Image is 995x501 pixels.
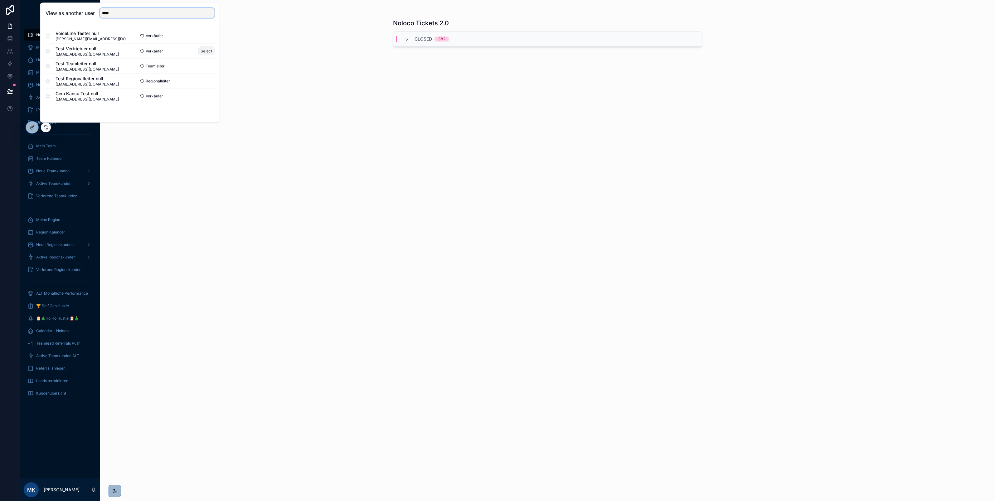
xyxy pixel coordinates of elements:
[36,291,88,296] span: ALT Monatliche Performance
[36,144,56,149] span: Mein Team
[146,33,163,38] span: Verkäufer
[24,350,96,361] a: Aktive Teamkunden ALT
[198,47,215,56] button: Select
[146,93,163,98] span: Verkäufer
[24,42,96,53] a: Monatliche Performance
[24,29,96,41] a: Noloco Tickets 2.0
[36,230,65,235] span: Region Kalender
[36,353,79,358] span: Aktive Teamkunden ALT
[146,63,165,68] span: Teamleiter
[24,375,96,386] a: Leads terminieren
[56,37,130,42] span: [PERSON_NAME][EMAIL_ADDRESS][DOMAIN_NAME]
[44,487,80,493] p: [PERSON_NAME]
[36,391,66,396] span: Kundenübersicht
[24,190,96,202] a: Verlorene Teamkunden
[24,338,96,349] a: Teamlead Referrals Push
[24,153,96,164] a: Team Kalender
[24,325,96,336] a: Calendar - Noloco
[36,120,56,125] span: Unterlagen
[36,194,77,199] span: Verlorene Teamkunden
[36,366,66,371] span: Referral anlegen
[36,217,60,222] span: Meine Region
[24,252,96,263] a: Aktive Regionskunden
[438,37,445,42] div: 382
[24,165,96,177] a: Neue Teamkunden
[56,81,119,86] span: [EMAIL_ADDRESS][DOMAIN_NAME]
[36,316,79,321] span: 🎅🎄Ho Ho Hustle 🎅🎄
[36,242,74,247] span: Neue Regionskunden
[24,140,96,152] a: Mein Team
[36,341,80,346] span: Teamlead Referrals Push
[24,363,96,374] a: Referral anlegen
[24,67,96,78] a: Mein Kalender
[415,36,432,42] span: Closed
[36,303,69,308] span: 🏆 Self Gen Hustle
[36,70,62,75] span: Mein Kalender
[24,104,96,115] a: [PERSON_NAME]
[27,486,35,494] span: MK
[36,82,60,87] span: Neue Kunden
[24,54,96,66] a: Home
[56,30,130,37] span: VoiceLine Tester null
[24,313,96,324] a: 🎅🎄Ho Ho Hustle 🎅🎄
[56,66,119,71] span: [EMAIL_ADDRESS][DOMAIN_NAME]
[56,90,119,96] span: Cem Kansu Test null
[24,264,96,275] a: Verlorene Regionskunden
[56,52,119,56] span: [EMAIL_ADDRESS][DOMAIN_NAME]
[24,227,96,238] a: Region Kalender
[36,378,68,383] span: Leads terminieren
[20,25,100,407] div: scrollable content
[36,255,75,260] span: Aktive Regionskunden
[36,45,80,50] span: Monatliche Performance
[24,288,96,299] a: ALT Monatliche Performance
[36,95,62,100] span: Aktive Kunden
[146,48,163,53] span: Verkäufer
[56,60,119,66] span: Test Teamleiter null
[36,57,47,62] span: Home
[36,169,70,174] span: Neue Teamkunden
[36,107,66,112] span: [PERSON_NAME]
[46,9,95,17] h2: View as another user
[36,32,69,37] span: Noloco Tickets 2.0
[36,181,71,186] span: Aktive Teamkunden
[56,75,119,81] span: Test Regionalleiter null
[146,78,170,83] span: Regionalleiter
[24,178,96,189] a: Aktive Teamkunden
[24,388,96,399] a: Kundenübersicht
[36,328,69,333] span: Calendar - Noloco
[24,92,96,103] a: Aktive Kunden
[24,300,96,312] a: 🏆 Self Gen Hustle
[36,267,81,272] span: Verlorene Regionskunden
[24,239,96,250] a: Neue Regionskunden
[56,45,119,52] span: Test Vertriebler null
[36,156,63,161] span: Team Kalender
[24,214,96,225] a: Meine Region
[24,79,96,91] a: Neue Kunden
[56,96,119,101] span: [EMAIL_ADDRESS][DOMAIN_NAME]
[393,19,449,27] h1: Noloco Tickets 2.0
